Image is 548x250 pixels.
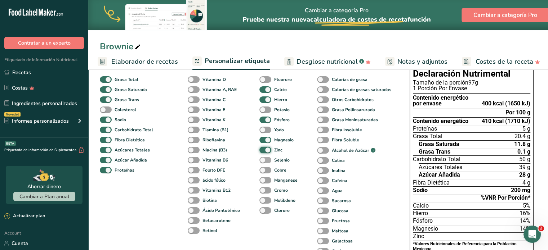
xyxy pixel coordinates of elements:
[115,157,147,163] b: Azúcar Añadida
[274,86,287,93] b: Calcio
[115,127,153,133] b: Carbohidrato Total
[310,15,407,24] span: calculadora de costes de receta
[332,137,359,143] b: Fibra Soluble
[202,76,226,83] b: Vitamina D
[385,54,447,70] a: Notas y adjuntos
[473,11,537,19] span: Cambiar a categoría Pro
[274,127,284,133] b: Yodo
[115,147,150,153] b: Azúcares Totales
[413,126,437,132] span: Proteínas
[274,147,282,153] b: Zinc
[523,233,530,240] span: 7%
[332,96,374,103] b: Otros Carbohidratos
[202,187,231,194] b: Vitamina B12
[413,133,442,139] span: Grasa Total
[519,172,530,178] span: 28 g
[274,197,295,204] b: Molibdeno
[505,110,530,115] div: Por 100 g
[476,57,533,67] span: Costes de la receta
[205,56,270,66] span: Personalizar etiqueta
[332,177,347,184] b: Cafeína
[419,164,462,170] span: Azúcares Totales
[519,164,530,170] span: 39 g
[413,69,530,78] h1: Declaración Nutrimental
[514,133,530,139] span: 20.4 g
[332,157,345,164] b: Colina
[332,147,369,154] b: Alcohol de Azúcar
[332,238,353,244] b: Galactosa
[482,101,530,106] div: 400 kcal (1650 kJ)
[523,202,530,209] span: 5%
[413,180,450,186] span: Fibra Dietética
[115,137,145,143] b: Fibra Dietética
[413,80,530,86] div: 97g
[413,86,530,91] div: 1 Porción Por Envase
[274,207,290,214] b: Cloruro
[413,226,438,232] span: Magnesio
[419,141,459,147] span: Grasa Saturada
[462,54,540,70] a: Costes de la receta
[524,226,541,243] iframe: Intercom live chat
[332,187,343,194] b: Agua
[413,203,429,209] span: Calcio
[413,210,428,216] span: Hierro
[4,37,84,49] button: Contratar a un experto
[332,117,378,123] b: Grasa Moninsaturadas
[332,106,375,113] b: Grasa Poliinsarurada
[202,147,227,153] b: Niacina (B3)
[522,180,530,186] span: 4 g
[332,208,348,214] b: Glucosa
[115,96,139,103] b: Grasa Trans
[274,177,298,183] b: Manganese
[520,225,530,232] span: 14%
[202,106,225,113] b: Vitamina E
[419,172,460,178] span: Azúcar Añadida
[202,207,240,214] b: Ácido Pantoténico
[274,167,286,173] b: Cobre
[514,141,530,147] span: 11.8 g
[115,76,138,83] b: Grasa Total
[242,15,431,24] span: Pruebe nuestra nueva función
[482,118,530,124] span: 410 kcal (1710 kJ)
[413,156,460,162] span: Carbohidrato Total
[274,96,287,103] b: Hierro
[202,177,226,183] b: ácido fólico
[4,112,21,117] div: Novedad
[274,106,290,113] b: Potasio
[522,126,530,132] span: 5 g
[115,167,134,173] b: Proteínas
[19,193,69,200] span: Cambiar a Plan anual
[242,0,431,30] div: Cambiar a categoría Pro
[413,118,468,124] span: Contenido energético
[202,157,228,163] b: Vitamina B6
[4,117,69,125] div: Informes personalizados
[332,167,346,174] b: Inulina
[202,217,231,224] b: Betacaroteno
[332,218,350,224] b: Fructosa
[27,183,61,190] div: Ahorrar dinero
[332,76,367,83] b: Calorías de grasa
[202,167,225,173] b: Folato DFE
[5,141,16,146] div: BETA
[202,96,226,103] b: Vitamina C
[100,40,142,53] div: Brownie
[274,157,290,163] b: Selenio
[517,149,530,155] span: 0.1 g
[274,76,292,83] b: Fluoruro
[519,156,530,162] span: 50 g
[419,149,450,155] span: Grasa Trans
[274,137,294,143] b: Magnesio
[98,54,178,70] a: Elaborador de recetas
[274,117,290,123] b: Fósforo
[397,57,447,67] span: Notas y adjuntos
[202,86,237,93] b: Vitamina A, RAE
[511,187,530,193] span: 200 mg
[202,137,225,143] b: Riboflavina
[115,86,147,93] b: Grasa Saturada
[284,54,371,70] a: Desglose nutricional
[332,86,391,93] b: Calorías de grasas saturadas
[297,57,358,67] span: Desglose nutricional
[413,187,428,193] span: Sodio
[4,213,45,220] div: Actualizar plan
[115,117,126,123] b: Sodio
